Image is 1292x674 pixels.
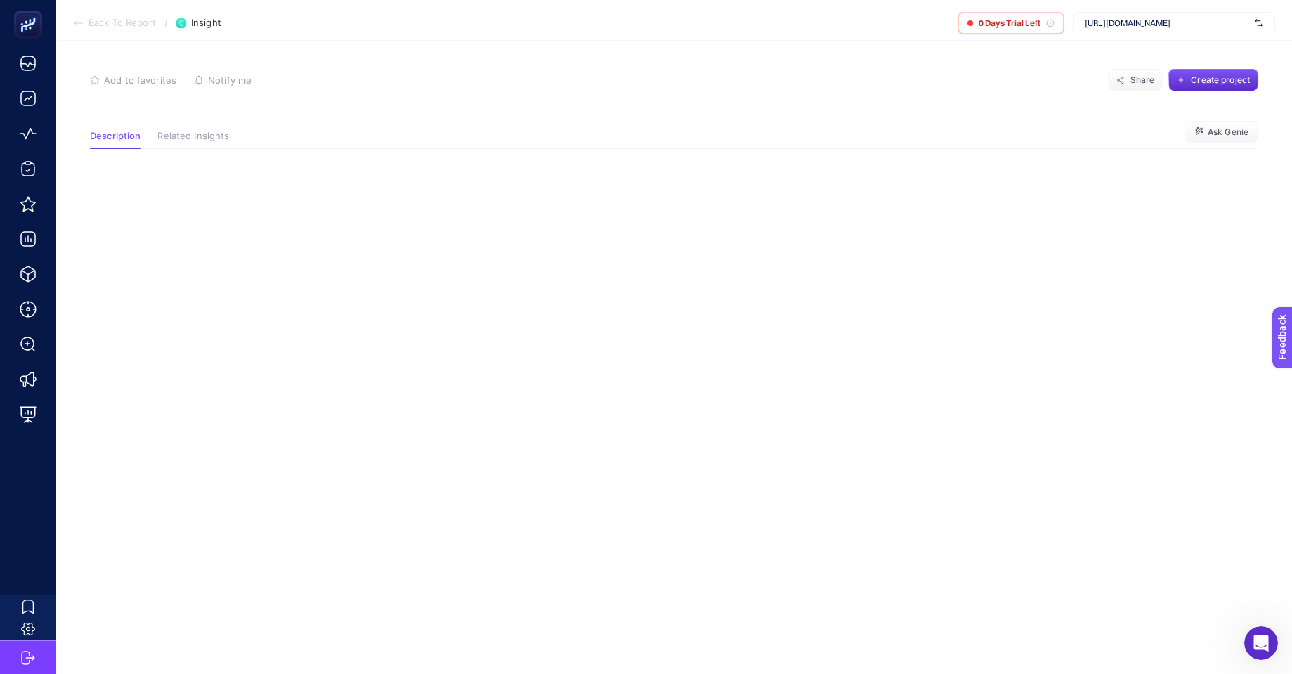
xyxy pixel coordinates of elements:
span: [URL][DOMAIN_NAME] [1085,18,1249,29]
span: Create project [1191,74,1250,86]
span: / [164,17,168,28]
button: Description [90,131,141,149]
button: Notify me [194,74,252,86]
img: svg%3e [1255,16,1263,30]
button: Add to favorites [90,74,176,86]
span: Ask Genie [1208,127,1248,138]
button: Share [1108,69,1163,91]
span: Related Insights [157,131,229,142]
span: Add to favorites [104,74,176,86]
span: Feedback [8,4,53,15]
button: Related Insights [157,131,229,149]
span: 0 Days Trial Left [979,18,1040,29]
span: Back To Report [89,18,156,29]
span: Share [1130,74,1155,86]
button: Ask Genie [1185,121,1258,143]
iframe: Intercom live chat [1244,626,1278,660]
button: Create project [1168,69,1258,91]
span: Insight [191,18,221,29]
span: Notify me [208,74,252,86]
span: Description [90,131,141,142]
